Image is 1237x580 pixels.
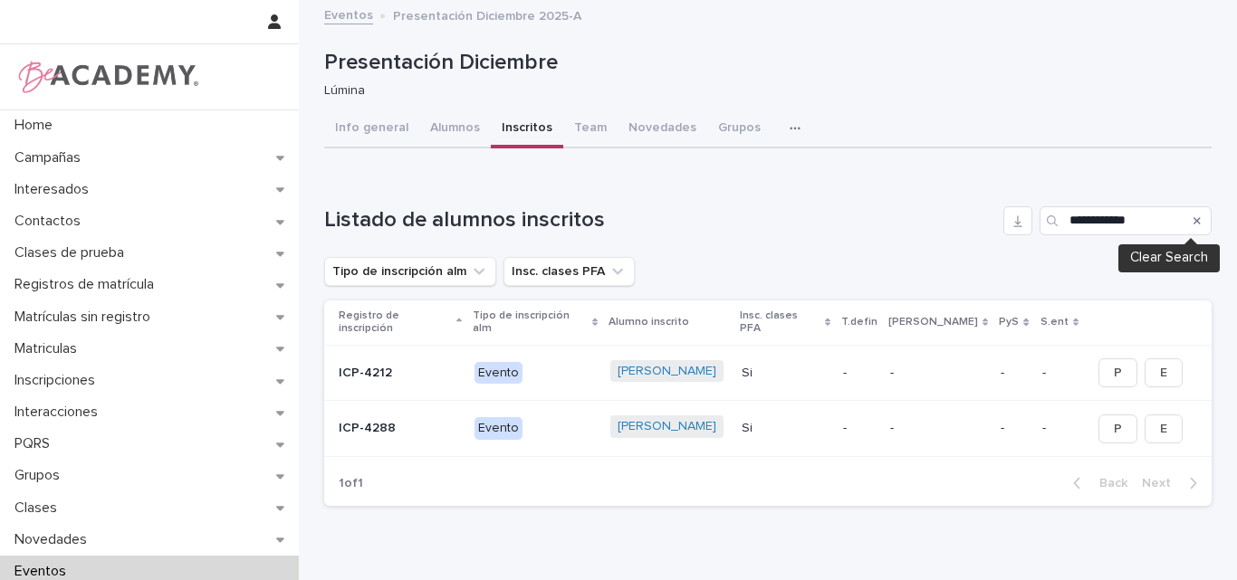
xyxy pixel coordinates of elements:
[7,117,67,134] p: Home
[419,110,491,148] button: Alumnos
[740,306,820,339] p: Insc. clases PFA
[324,83,1197,99] p: Lúmina
[1145,358,1183,387] button: E
[491,110,563,148] button: Inscritos
[707,110,772,148] button: Grupos
[618,364,716,379] a: [PERSON_NAME]
[393,5,581,24] p: Presentación Diciembre 2025-A
[7,499,72,517] p: Clases
[7,309,165,326] p: Matrículas sin registro
[324,4,373,24] a: Eventos
[7,181,103,198] p: Interesados
[890,366,986,381] p: -
[1042,366,1077,381] p: -
[1001,366,1027,381] p: -
[841,312,877,332] p: T.defin
[339,421,460,436] p: ICP-4288
[473,306,587,339] p: Tipo de inscripción alm
[563,110,618,148] button: Team
[324,50,1204,76] p: Presentación Diciembre
[890,421,986,436] p: -
[843,421,876,436] p: -
[7,435,64,452] p: PQRS
[503,257,635,286] button: Insc. clases PFA
[7,340,91,357] p: Matriculas
[7,563,81,580] p: Eventos
[7,149,95,166] p: Campañas
[7,531,101,548] p: Novedades
[742,421,829,436] p: Si
[1142,477,1182,490] span: Next
[7,404,112,421] p: Interacciones
[843,366,876,381] p: -
[999,312,1019,332] p: PyS
[475,362,523,385] div: Evento
[324,207,996,233] h1: Listado de alumnos inscritos
[888,312,978,332] p: [PERSON_NAME]
[1160,364,1167,382] span: E
[1160,420,1167,438] span: E
[1059,475,1135,491] button: Back
[7,372,110,389] p: Inscripciones
[1145,414,1183,443] button: E
[1098,358,1137,387] button: P
[1135,475,1212,491] button: Next
[618,419,716,434] a: [PERSON_NAME]
[7,467,74,484] p: Grupos
[1114,420,1122,438] span: P
[618,110,707,148] button: Novedades
[7,244,139,261] p: Clases de prueba
[7,213,95,230] p: Contactos
[609,312,689,332] p: Alumno inscrito
[1098,414,1137,443] button: P
[1088,477,1127,490] span: Back
[324,461,378,506] p: 1 of 1
[324,401,1212,457] tr: ICP-4288Evento[PERSON_NAME] Si----PE
[1042,421,1077,436] p: -
[14,59,200,95] img: WPrjXfSUmiLcdUfaYY4Q
[7,276,168,293] p: Registros de matrícula
[324,345,1212,401] tr: ICP-4212Evento[PERSON_NAME] Si----PE
[339,306,452,339] p: Registro de inscripción
[324,110,419,148] button: Info general
[339,366,460,381] p: ICP-4212
[1040,312,1069,332] p: S.ent
[324,257,496,286] button: Tipo de inscripción alm
[1040,206,1212,235] input: Search
[1001,421,1027,436] p: -
[742,366,829,381] p: Si
[475,417,523,440] div: Evento
[1114,364,1122,382] span: P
